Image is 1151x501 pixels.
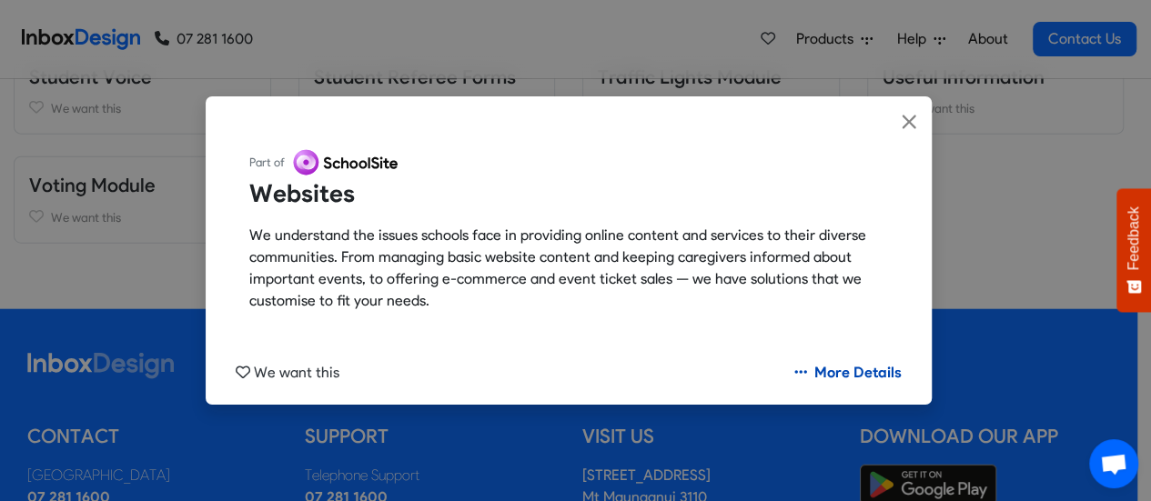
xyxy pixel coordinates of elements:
button: Feedback - Show survey [1116,188,1151,312]
button: Close [886,96,932,148]
span: Feedback [1126,206,1142,270]
span: We want this [254,364,339,381]
span: Part of [249,154,285,171]
div: Open chat [1089,439,1138,488]
p: We understand the issues schools face in providing online content and services to their diverse c... [249,225,888,312]
h4: Websites [249,177,888,210]
img: logo_schoolsite.svg [288,148,406,177]
button: We want this [220,356,355,390]
a: More Details [779,356,917,390]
